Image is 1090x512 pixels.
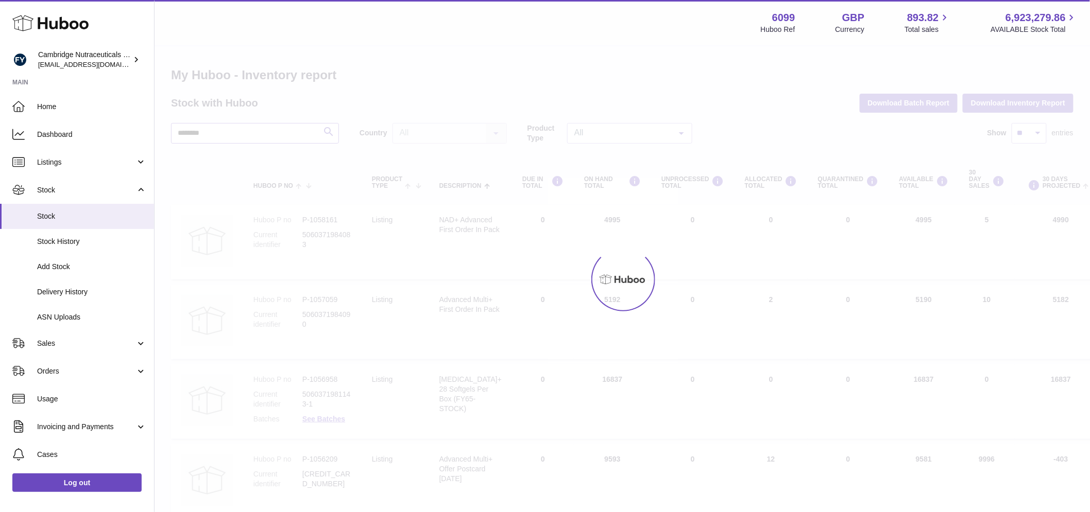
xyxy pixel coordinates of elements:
[37,102,146,112] span: Home
[842,11,864,25] strong: GBP
[772,11,795,25] strong: 6099
[905,11,950,34] a: 893.82 Total sales
[37,366,135,376] span: Orders
[991,25,1078,34] span: AVAILABLE Stock Total
[836,25,865,34] div: Currency
[12,473,142,492] a: Log out
[761,25,795,34] div: Huboo Ref
[12,52,28,67] img: huboo@camnutra.com
[37,450,146,460] span: Cases
[37,262,146,272] span: Add Stock
[905,25,950,34] span: Total sales
[37,130,146,139] span: Dashboard
[37,157,135,167] span: Listings
[37,287,146,297] span: Delivery History
[37,237,146,246] span: Stock History
[1006,11,1066,25] span: 6,923,279.86
[37,312,146,322] span: ASN Uploads
[38,60,151,68] span: [EMAIL_ADDRESS][DOMAIN_NAME]
[991,11,1078,34] a: 6,923,279.86 AVAILABLE Stock Total
[37,185,135,195] span: Stock
[38,50,131,69] div: Cambridge Nutraceuticals Ltd
[37,422,135,432] span: Invoicing and Payments
[907,11,939,25] span: 893.82
[37,211,146,221] span: Stock
[37,394,146,404] span: Usage
[37,339,135,348] span: Sales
